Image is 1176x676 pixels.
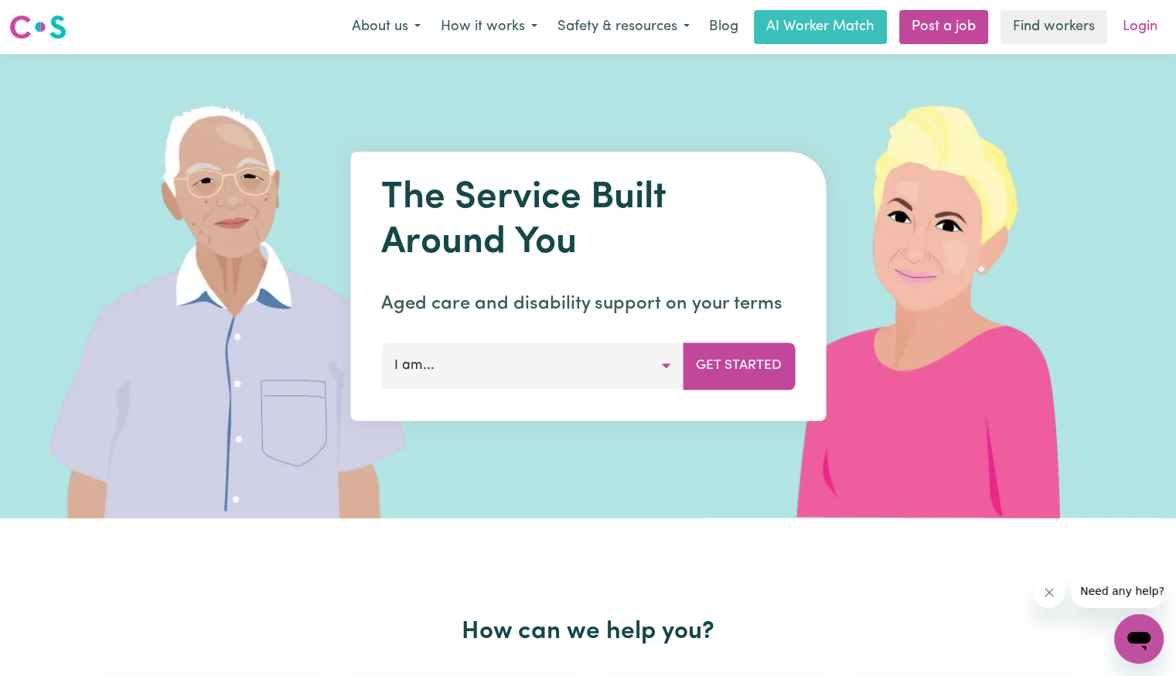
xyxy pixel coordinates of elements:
img: Careseekers logo [9,13,66,41]
a: Post a job [899,10,988,44]
iframe: Close message [1034,577,1065,608]
a: Blog [700,10,748,44]
h1: The Service Built Around You [381,176,795,265]
button: Get Started [683,343,795,389]
button: About us [342,11,431,43]
iframe: Button to launch messaging window [1114,614,1164,664]
button: I am... [381,343,683,389]
h2: How can we help you? [87,617,1089,647]
iframe: Message from company [1071,574,1164,608]
span: Need any help? [9,11,94,23]
a: Find workers [1000,10,1107,44]
button: Safety & resources [547,11,700,43]
button: How it works [431,11,547,43]
a: Careseekers logo [9,9,66,45]
a: Login [1113,10,1167,44]
a: AI Worker Match [754,10,887,44]
p: Aged care and disability support on your terms [381,290,795,318]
